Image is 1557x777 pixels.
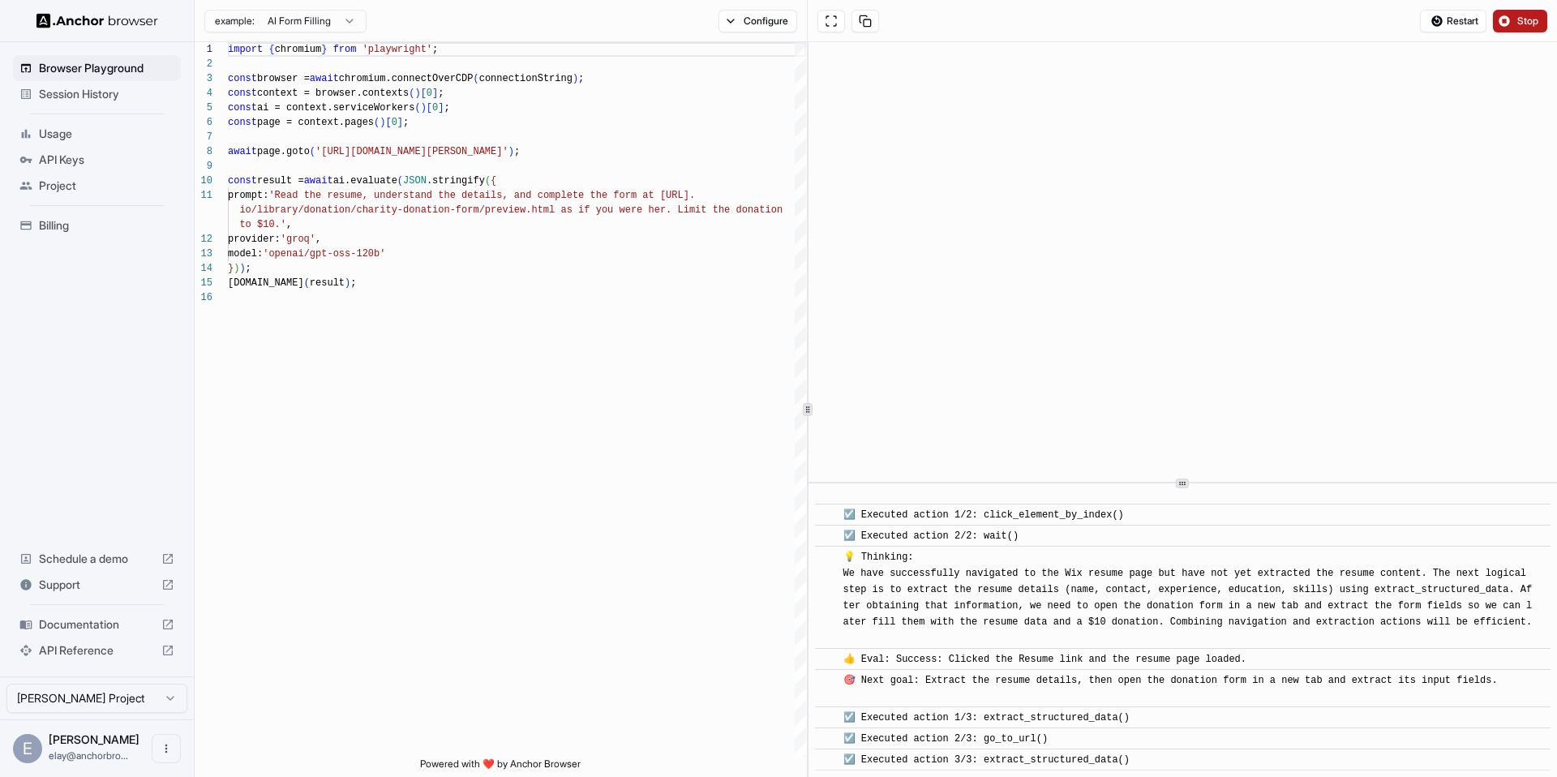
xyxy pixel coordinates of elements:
[268,190,560,201] span: 'Read the resume, understand the details, and comp
[257,146,310,157] span: page.goto
[39,152,174,168] span: API Keys
[397,175,403,187] span: (
[843,509,1124,521] span: ☑️ Executed action 1/2: click_element_by_index()
[286,219,292,230] span: ,
[13,612,181,637] div: Documentation
[234,263,239,274] span: )
[195,247,212,261] div: 13
[315,234,321,245] span: ,
[843,712,1130,723] span: ☑️ Executed action 1/3: extract_structured_data()
[1447,15,1478,28] span: Restart
[432,102,438,114] span: 0
[397,117,403,128] span: ]
[823,672,831,689] span: ​
[275,44,322,55] span: chromium
[843,754,1130,766] span: ☑️ Executed action 3/3: extract_structured_data()
[13,637,181,663] div: API Reference
[195,71,212,86] div: 3
[257,117,374,128] span: page = context.pages
[228,277,304,289] span: [DOMAIN_NAME]
[385,117,391,128] span: [
[427,102,432,114] span: [
[195,101,212,115] div: 5
[152,734,181,763] button: Open menu
[409,88,414,99] span: (
[39,126,174,142] span: Usage
[228,234,281,245] span: provider:
[246,263,251,274] span: ;
[13,572,181,598] div: Support
[843,530,1019,542] span: ☑️ Executed action 2/2: wait()
[39,642,155,659] span: API Reference
[195,232,212,247] div: 12
[49,749,128,762] span: elay@anchorbrowser.io
[444,102,449,114] span: ;
[195,130,212,144] div: 7
[333,44,357,55] span: from
[304,175,333,187] span: await
[1517,15,1540,28] span: Stop
[195,290,212,305] div: 16
[195,188,212,203] div: 11
[310,277,345,289] span: result
[310,73,339,84] span: await
[195,115,212,130] div: 6
[823,549,831,565] span: ​
[281,234,315,245] span: 'groq'
[578,73,584,84] span: ;
[239,263,245,274] span: )
[438,88,444,99] span: ;
[228,102,257,114] span: const
[13,55,181,81] div: Browser Playground
[573,73,578,84] span: )
[718,10,797,32] button: Configure
[432,44,438,55] span: ;
[843,733,1049,745] span: ☑️ Executed action 2/3: go_to_url()
[479,73,573,84] span: connectionString
[195,57,212,71] div: 2
[560,190,695,201] span: lete the form at [URL].
[403,175,427,187] span: JSON
[13,81,181,107] div: Session History
[257,102,414,114] span: ai = context.serviceWorkers
[257,88,409,99] span: context = browser.contexts
[39,217,174,234] span: Billing
[257,73,310,84] span: browser =
[315,146,508,157] span: '[URL][DOMAIN_NAME][PERSON_NAME]'
[362,44,432,55] span: 'playwright'
[345,277,350,289] span: )
[228,88,257,99] span: const
[421,102,427,114] span: )
[49,732,139,746] span: Elay Gelbart
[1493,10,1547,32] button: Stop
[239,204,531,216] span: io/library/donation/charity-donation-form/preview.
[420,758,581,777] span: Powered with ❤️ by Anchor Browser
[491,175,496,187] span: {
[39,60,174,76] span: Browser Playground
[427,88,432,99] span: 0
[13,121,181,147] div: Usage
[39,86,174,102] span: Session History
[414,102,420,114] span: (
[195,174,212,188] div: 10
[195,261,212,276] div: 14
[39,577,155,593] span: Support
[215,15,255,28] span: example:
[13,212,181,238] div: Billing
[304,277,310,289] span: (
[39,616,155,633] span: Documentation
[195,159,212,174] div: 9
[228,146,257,157] span: await
[843,552,1533,628] span: 💡 Thinking: We have successfully navigated to the Wix resume page but have not yet extracted the ...
[310,146,315,157] span: (
[350,277,356,289] span: ;
[228,175,257,187] span: const
[36,13,158,28] img: Anchor Logo
[333,175,397,187] span: ai.evaluate
[432,88,438,99] span: ]
[195,144,212,159] div: 8
[228,263,234,274] span: }
[1420,10,1486,32] button: Restart
[508,146,514,157] span: )
[321,44,327,55] span: }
